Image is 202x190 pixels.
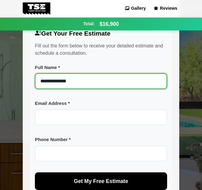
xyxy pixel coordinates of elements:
label: Full Name * [35,64,167,71]
label: Email Address * [35,100,167,107]
a: Reviews [152,4,179,13]
p: Fill out the form below to receive your detailed estimate and schedule a consultation. [35,42,167,57]
span: Get My Free Estimate [74,178,128,184]
img: Tse Construction [23,2,50,15]
span: $16,900 [99,20,119,28]
button: Get My Free Estimate [35,172,167,190]
span: Total: [83,21,95,27]
h3: Get Your Free Estimate [35,30,167,37]
label: Phone Number * [35,136,167,143]
a: Gallery [123,4,148,13]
